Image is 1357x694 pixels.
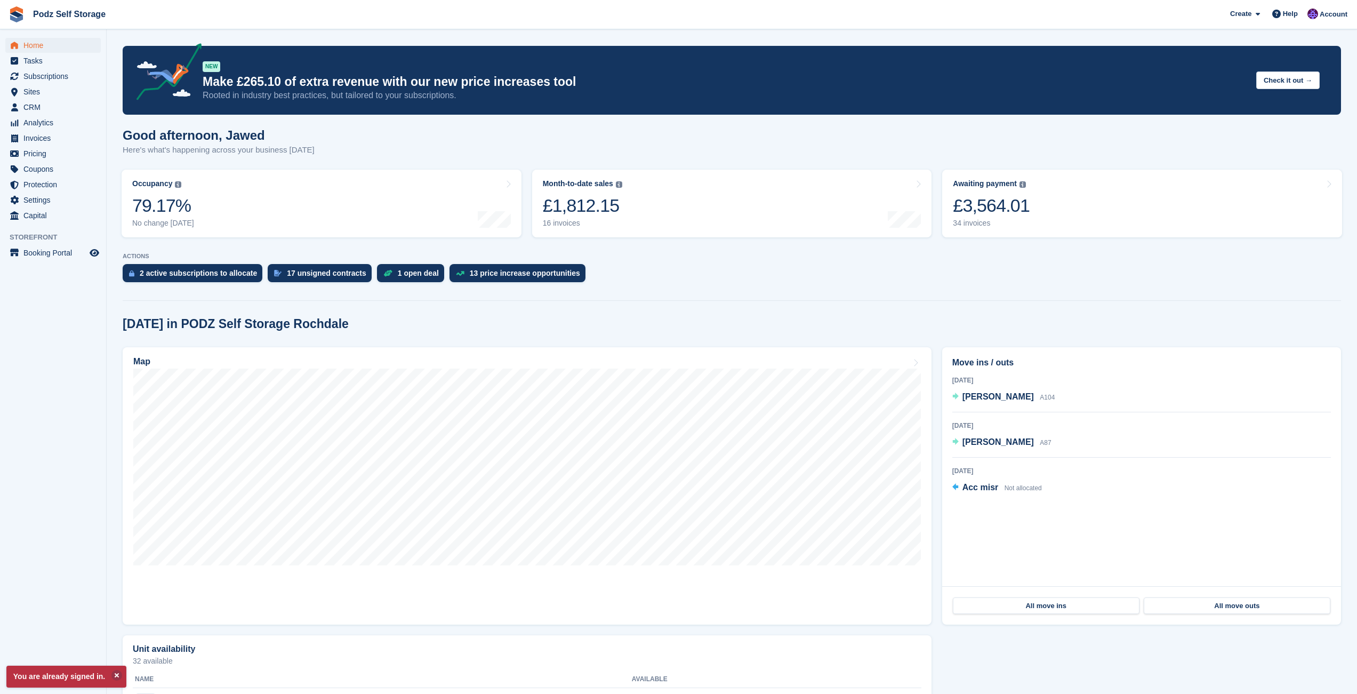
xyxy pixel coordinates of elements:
a: menu [5,53,101,68]
h2: Unit availability [133,644,195,654]
span: A104 [1040,394,1055,401]
span: Storefront [10,232,106,243]
a: All move ins [953,597,1139,615]
div: Month-to-date sales [543,179,613,188]
p: You are already signed in. [6,666,126,688]
p: Rooted in industry best practices, but tailored to your subscriptions. [203,90,1248,101]
span: Settings [23,193,87,208]
a: menu [5,131,101,146]
span: Home [23,38,87,53]
span: Sites [23,84,87,99]
span: Analytics [23,115,87,130]
a: Acc misr Not allocated [952,481,1042,495]
div: 79.17% [132,195,194,217]
p: ACTIONS [123,253,1341,260]
div: 16 invoices [543,219,622,228]
span: Help [1283,9,1298,19]
a: Month-to-date sales £1,812.15 16 invoices [532,170,932,237]
img: icon-info-grey-7440780725fd019a000dd9b08b2336e03edf1995a4989e88bcd33f0948082b44.svg [616,181,622,188]
span: Pricing [23,146,87,161]
a: menu [5,100,101,115]
span: Create [1230,9,1251,19]
span: Account [1320,9,1347,20]
img: Jawed Chowdhary [1307,9,1318,19]
img: price-adjustments-announcement-icon-8257ccfd72463d97f412b2fc003d46551f7dbcb40ab6d574587a9cd5c0d94... [127,43,202,104]
span: Tasks [23,53,87,68]
h1: Good afternoon, Jawed [123,128,315,142]
a: menu [5,146,101,161]
div: No change [DATE] [132,219,194,228]
h2: [DATE] in PODZ Self Storage Rochdale [123,317,349,331]
a: menu [5,245,101,260]
img: deal-1b604bf984904fb50ccaf53a9ad4b4a5d6e5aea283cecdc64d6e3604feb123c2.svg [383,269,392,277]
span: [PERSON_NAME] [962,437,1034,446]
button: Check it out → [1256,71,1320,89]
a: menu [5,115,101,130]
a: menu [5,38,101,53]
p: 32 available [133,657,921,665]
span: Protection [23,177,87,192]
img: stora-icon-8386f47178a22dfd0bd8f6a31ec36ba5ce8667c1dd55bd0f319d3a0aa187defe.svg [9,6,25,22]
span: Subscriptions [23,69,87,84]
a: menu [5,162,101,177]
a: menu [5,193,101,208]
a: [PERSON_NAME] A104 [952,390,1055,404]
p: Make £265.10 of extra revenue with our new price increases tool [203,74,1248,90]
div: [DATE] [952,376,1331,385]
a: Map [123,347,932,625]
a: 13 price increase opportunities [449,264,591,288]
div: [DATE] [952,421,1331,430]
a: 2 active subscriptions to allocate [123,264,268,288]
img: price_increase_opportunities-93ffe204e8149a01c8c9dc8f82e8f89637d9d84a8eef4429ea346261dce0b2c0.svg [456,271,464,276]
th: Available [632,671,810,688]
a: All move outs [1144,597,1330,615]
p: Here's what's happening across your business [DATE] [123,144,315,156]
a: Preview store [88,246,101,259]
img: icon-info-grey-7440780725fd019a000dd9b08b2336e03edf1995a4989e88bcd33f0948082b44.svg [1019,181,1026,188]
span: Capital [23,208,87,223]
img: contract_signature_icon-13c848040528278c33f63329250d36e43548de30e8caae1d1a13099fd9432cc5.svg [274,270,282,276]
span: Acc misr [962,483,999,492]
div: 2 active subscriptions to allocate [140,269,257,277]
h2: Move ins / outs [952,356,1331,369]
a: 17 unsigned contracts [268,264,377,288]
a: [PERSON_NAME] A87 [952,436,1051,450]
div: 13 price increase opportunities [470,269,580,277]
a: menu [5,177,101,192]
span: A87 [1040,439,1051,446]
h2: Map [133,357,150,366]
a: menu [5,208,101,223]
a: menu [5,69,101,84]
div: Occupancy [132,179,172,188]
span: Invoices [23,131,87,146]
div: £3,564.01 [953,195,1030,217]
span: Booking Portal [23,245,87,260]
div: 1 open deal [398,269,439,277]
img: icon-info-grey-7440780725fd019a000dd9b08b2336e03edf1995a4989e88bcd33f0948082b44.svg [175,181,181,188]
div: £1,812.15 [543,195,622,217]
a: Awaiting payment £3,564.01 34 invoices [942,170,1342,237]
a: Podz Self Storage [29,5,110,23]
div: 17 unsigned contracts [287,269,366,277]
img: active_subscription_to_allocate_icon-d502201f5373d7db506a760aba3b589e785aa758c864c3986d89f69b8ff3... [129,270,134,277]
th: Name [133,671,632,688]
a: Occupancy 79.17% No change [DATE] [122,170,521,237]
span: Not allocated [1005,484,1042,492]
span: CRM [23,100,87,115]
div: [DATE] [952,466,1331,476]
span: [PERSON_NAME] [962,392,1034,401]
a: menu [5,84,101,99]
div: 34 invoices [953,219,1030,228]
a: 1 open deal [377,264,449,288]
span: Coupons [23,162,87,177]
div: NEW [203,61,220,72]
div: Awaiting payment [953,179,1017,188]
